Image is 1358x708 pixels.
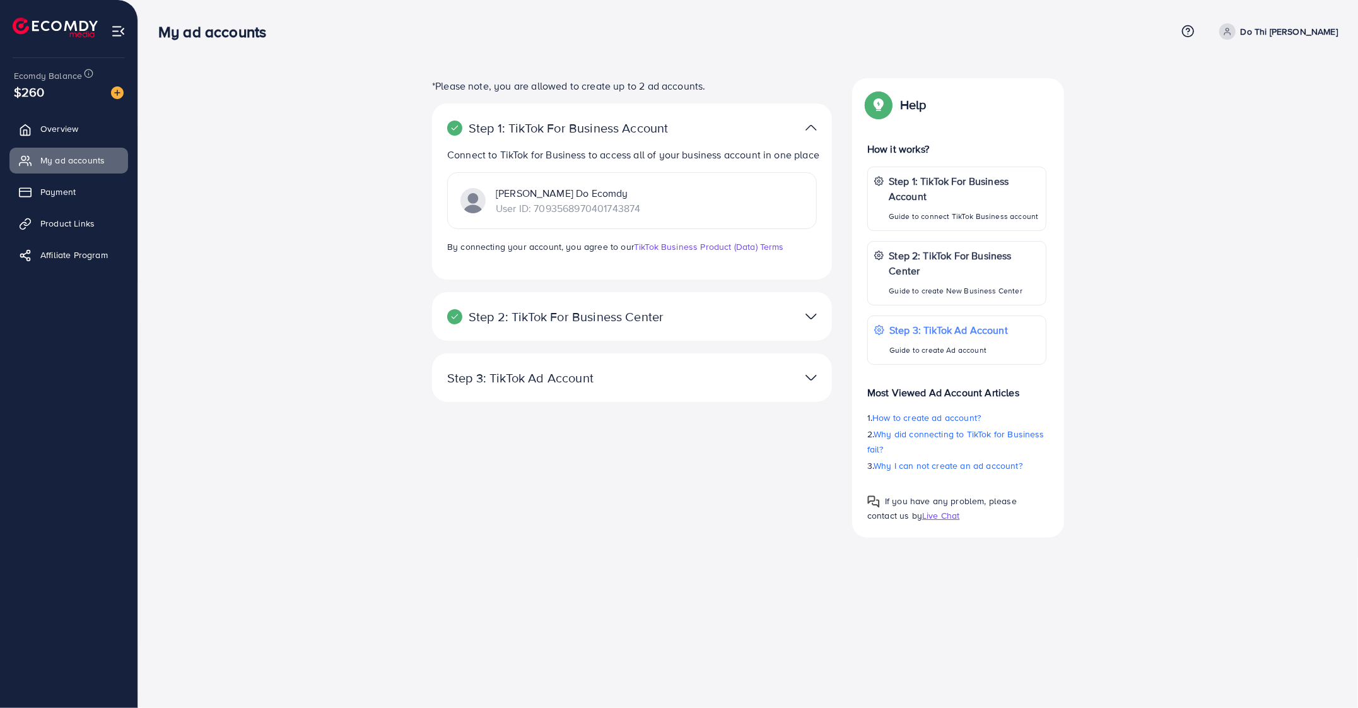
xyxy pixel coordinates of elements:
p: Step 1: TikTok For Business Account [889,174,1039,204]
span: Affiliate Program [40,249,108,261]
p: 2. [867,427,1046,457]
img: Popup guide [867,495,880,508]
img: logo [13,18,98,37]
p: By connecting your account, you agree to our [447,239,817,254]
p: Step 2: TikTok For Business Center [889,248,1039,278]
span: Ecomdy Balance [14,69,82,82]
p: Step 3: TikTok Ad Account [889,322,1008,338]
img: Popup guide [867,93,890,116]
span: Payment [40,186,76,198]
p: Help [900,97,927,112]
span: Why did connecting to TikTok for Business fail? [867,428,1045,456]
p: [PERSON_NAME] Do Ecomdy [496,186,640,201]
p: Step 2: TikTok For Business Center [447,309,687,324]
a: Payment [9,179,128,204]
img: TikTok partner [805,369,817,387]
img: TikTok partner [805,307,817,326]
img: image [111,86,124,99]
p: Do Thi [PERSON_NAME] [1241,24,1338,39]
p: *Please note, you are allowed to create up to 2 ad accounts. [432,78,832,93]
span: If you have any problem, please contact us by [867,495,1017,522]
p: Step 3: TikTok Ad Account [447,370,687,386]
span: How to create ad account? [872,411,981,424]
p: Connect to TikTok for Business to access all of your business account in one place [447,147,822,162]
a: Do Thi [PERSON_NAME] [1214,23,1338,40]
span: Product Links [40,217,95,230]
img: TikTok partner [460,188,486,213]
p: How it works? [867,141,1046,156]
p: Most Viewed Ad Account Articles [867,375,1046,400]
span: My ad accounts [40,154,105,167]
p: 1. [867,410,1046,425]
p: User ID: 7093568970401743874 [496,201,640,216]
p: Guide to create New Business Center [889,283,1039,298]
img: TikTok partner [805,119,817,137]
a: Overview [9,116,128,141]
p: 3. [867,458,1046,473]
a: My ad accounts [9,148,128,173]
img: menu [111,24,126,38]
iframe: Chat [1304,651,1349,699]
span: $260 [14,83,45,101]
p: Guide to create Ad account [889,343,1008,358]
span: Why I can not create an ad account? [874,459,1022,472]
a: Product Links [9,211,128,236]
p: Step 1: TikTok For Business Account [447,121,687,136]
a: Affiliate Program [9,242,128,268]
a: TikTok Business Product (Data) Terms [634,240,784,253]
span: Overview [40,122,78,135]
span: Live Chat [922,509,959,522]
p: Guide to connect TikTok Business account [889,209,1039,224]
h3: My ad accounts [158,23,276,41]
